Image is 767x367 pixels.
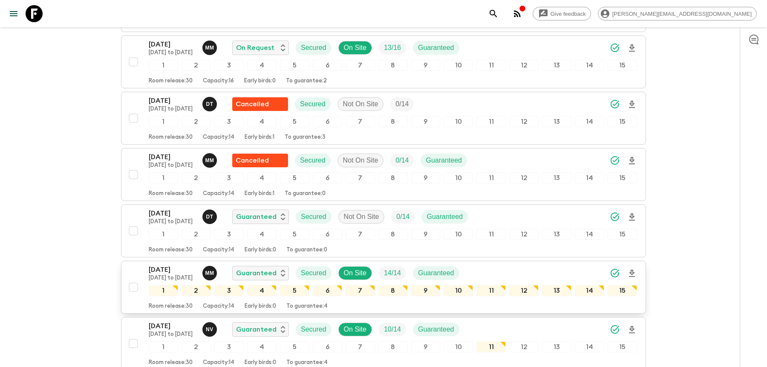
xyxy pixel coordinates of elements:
p: Not On Site [343,99,378,109]
p: Secured [300,155,326,166]
div: 13 [542,172,571,183]
button: MM [202,153,219,168]
p: Room release: 30 [149,359,193,366]
p: Room release: 30 [149,134,193,141]
div: 5 [280,172,309,183]
div: 5 [280,229,309,240]
button: [DATE][DATE] to [DATE]Maddy MooreFlash Pack cancellationSecuredNot On SiteTrip FillGuaranteed1234... [121,148,646,201]
div: 14 [575,60,604,71]
div: 1 [149,285,178,296]
div: 11 [476,116,506,127]
svg: Synced Successfully [610,43,620,53]
div: 8 [378,229,408,240]
p: [DATE] [149,96,196,106]
svg: Download Onboarding [627,99,637,110]
div: 8 [378,172,408,183]
div: 10 [444,116,473,127]
div: 4 [247,116,277,127]
p: [DATE] to [DATE] [149,218,196,225]
div: 15 [608,229,637,240]
div: 2 [182,172,211,183]
div: 10 [444,60,473,71]
div: 1 [149,60,178,71]
div: Flash Pack cancellation [232,154,288,167]
button: menu [5,5,22,22]
p: On Site [344,324,366,335]
div: 4 [247,229,277,240]
div: 4 [247,172,277,183]
button: [DATE][DATE] to [DATE]Devlin TikiTikiGuaranteedSecuredNot On SiteTrip FillGuaranteed1234567891011... [121,204,646,257]
p: Early birds: 1 [245,190,274,197]
div: 6 [313,285,342,296]
p: To guarantee: 2 [286,78,327,84]
p: [DATE] to [DATE] [149,162,196,169]
p: Secured [300,99,326,109]
p: Not On Site [343,155,378,166]
p: Capacity: 16 [203,78,234,84]
div: Trip Fill [391,210,415,224]
p: [DATE] [149,208,196,218]
svg: Synced Successfully [610,212,620,222]
p: 0 / 14 [395,155,409,166]
p: Capacity: 14 [203,247,234,253]
div: 9 [411,285,441,296]
p: Capacity: 14 [203,303,234,310]
div: On Site [338,323,372,336]
div: [PERSON_NAME][EMAIL_ADDRESS][DOMAIN_NAME] [598,7,757,20]
p: Cancelled [236,99,269,109]
p: Secured [301,268,326,278]
div: Secured [295,97,331,111]
p: Guaranteed [418,268,454,278]
p: To guarantee: 4 [286,303,328,310]
div: 15 [608,285,637,296]
div: 11 [476,172,506,183]
p: M M [205,44,214,51]
p: Early birds: 0 [245,303,276,310]
p: 13 / 16 [384,43,401,53]
svg: Synced Successfully [610,99,620,109]
div: 14 [575,172,604,183]
div: 8 [378,116,408,127]
p: Cancelled [236,155,269,166]
p: Guaranteed [427,212,463,222]
button: DT [202,97,219,111]
div: Trip Fill [379,41,406,55]
div: 1 [149,341,178,352]
p: On Site [344,268,366,278]
div: 1 [149,229,178,240]
p: Early birds: 0 [244,78,276,84]
svg: Download Onboarding [627,156,637,166]
button: search adventures [485,5,502,22]
div: 7 [346,172,375,183]
div: 6 [313,60,342,71]
p: [DATE] [149,321,196,331]
p: Guaranteed [236,324,277,335]
div: 7 [346,341,375,352]
p: 0 / 14 [395,99,409,109]
div: Secured [296,266,332,280]
p: [DATE] [149,265,196,275]
button: Nv [202,322,219,337]
div: 13 [542,116,571,127]
div: Secured [296,323,332,336]
div: 11 [476,60,506,71]
div: Trip Fill [390,154,414,167]
p: Room release: 30 [149,303,193,310]
p: Room release: 30 [149,78,193,84]
span: Devlin TikiTiki [202,212,219,219]
div: 7 [346,285,375,296]
p: [DATE] to [DATE] [149,275,196,282]
p: [DATE] to [DATE] [149,50,196,56]
p: Secured [301,212,326,222]
p: Guaranteed [426,155,462,166]
div: 10 [444,285,473,296]
div: 12 [509,60,539,71]
div: 4 [247,285,277,296]
div: 6 [313,229,342,240]
p: To guarantee: 0 [286,247,327,253]
p: Early birds: 1 [245,134,274,141]
p: To guarantee: 4 [286,359,328,366]
div: Secured [296,210,332,224]
p: Guaranteed [418,324,454,335]
p: On Request [236,43,274,53]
